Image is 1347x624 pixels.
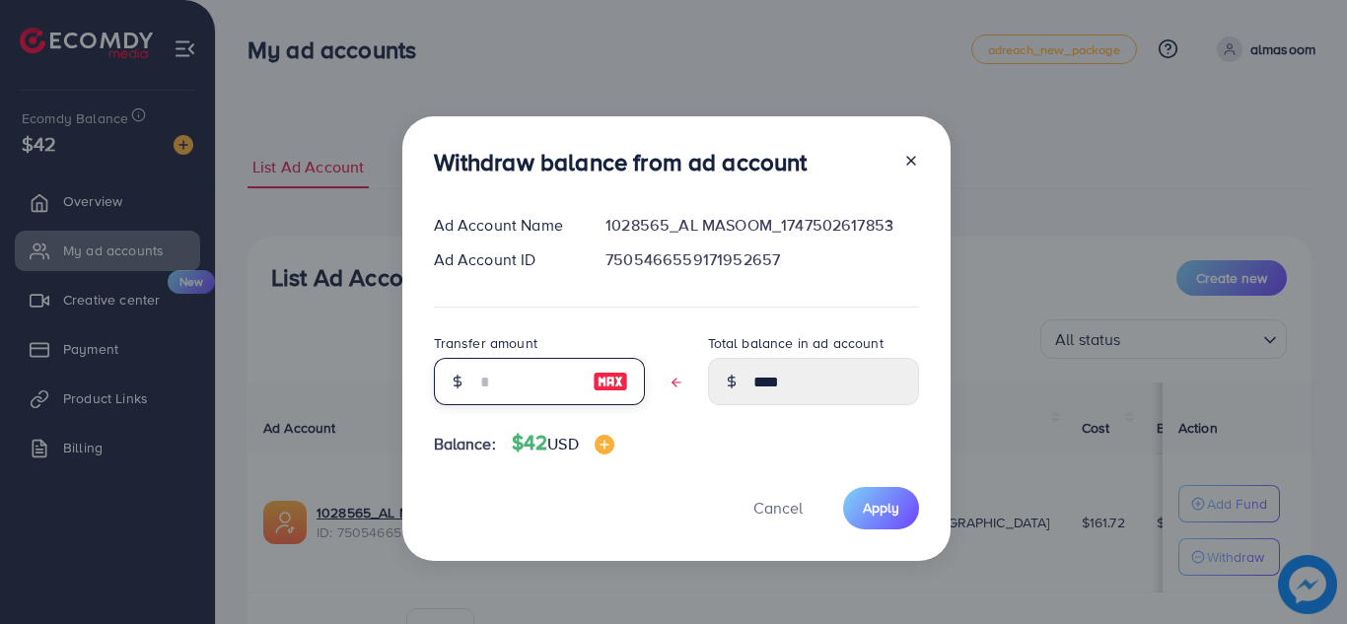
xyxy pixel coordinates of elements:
button: Apply [843,487,919,529]
span: Cancel [753,497,803,519]
img: image [595,435,614,454]
div: Ad Account Name [418,214,591,237]
span: USD [547,433,578,454]
div: Ad Account ID [418,248,591,271]
button: Cancel [729,487,827,529]
label: Total balance in ad account [708,333,884,353]
h3: Withdraw balance from ad account [434,148,808,176]
h4: $42 [512,431,614,455]
span: Apply [863,498,899,518]
div: 7505466559171952657 [590,248,934,271]
div: 1028565_AL MASOOM_1747502617853 [590,214,934,237]
img: image [593,370,628,393]
label: Transfer amount [434,333,537,353]
span: Balance: [434,433,496,455]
